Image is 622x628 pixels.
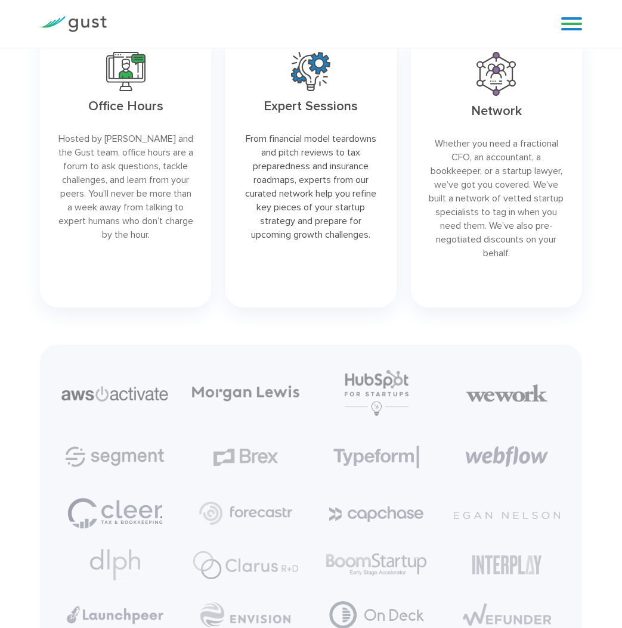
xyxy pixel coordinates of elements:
[200,602,290,627] img: Envision
[333,446,419,468] img: Typeform
[66,605,164,624] img: Launchpeer
[61,386,168,401] img: Aws
[329,506,424,522] img: Capchase
[466,446,548,467] img: Webflow
[90,549,140,580] img: Dlph
[193,551,298,579] img: Clarus
[472,555,542,574] img: Interplay
[40,16,107,32] img: Gust Logo
[199,502,292,525] img: Forecast
[345,370,409,416] img: Hubspot
[64,436,165,477] img: Segment
[213,449,278,466] img: Brex
[454,512,560,519] img: Egan Nelson
[67,498,163,529] img: Cleer Tax Bookeeping Logo
[466,383,548,403] img: We Work
[323,551,429,580] img: Boomstartup
[192,385,299,402] img: Morgan Lewis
